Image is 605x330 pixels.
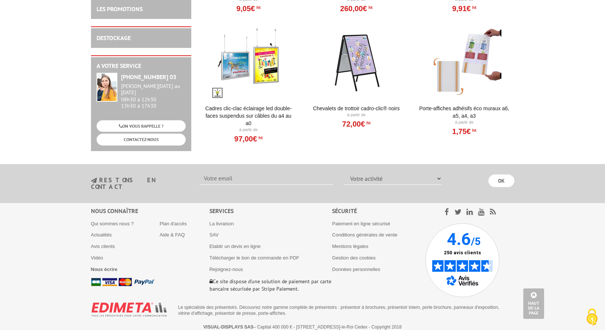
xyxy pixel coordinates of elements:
[209,267,243,272] a: Rejoignez-nous
[488,174,514,187] input: OK
[178,304,509,316] p: Le spécialiste des présentoirs. Découvrez notre gamme complète de présentoirs : présentoir à broc...
[97,73,117,102] img: widget-service.jpg
[583,308,601,326] img: Cookies (fenêtre modale)
[199,172,333,185] input: Votre email
[310,112,402,118] p: À partir de
[310,105,402,112] a: Chevalets de trottoir Cadro-Clic® Noirs
[97,134,186,145] a: CONTACTEZ-NOUS
[209,255,299,261] a: Télécharger le bon de commande en PDF
[452,129,476,134] a: 1,75€HT
[203,127,295,133] p: À partir de
[365,120,371,125] sup: HT
[121,83,186,96] div: [PERSON_NAME][DATE] au [DATE]
[91,255,103,261] a: Vidéo
[234,137,263,141] a: 97,00€HT
[523,288,544,319] a: Haut de la page
[419,120,510,125] p: À partir de
[332,255,375,261] a: Gestion des cookies
[91,177,97,184] img: newsletter.jpg
[471,5,476,10] sup: HT
[91,221,134,226] a: Qui sommes nous ?
[97,34,131,42] a: DESTOCKAGE
[425,223,500,297] img: Avis Vérifiés - 4.6 sur 5 - 250 avis clients
[91,267,118,272] a: Nous écrire
[340,6,373,11] a: 260,00€HT
[209,221,234,226] a: La livraison
[419,105,510,120] a: Porte-affiches adhésifs éco muraux A6, A5, A4, A3
[121,73,176,81] strong: [PHONE_NUMBER] 03
[91,177,189,190] h3: restons en contact
[342,122,370,126] a: 72,00€HT
[332,221,390,226] a: Paiement en ligne sécurisé
[452,6,476,11] a: 9,91€HT
[332,207,425,215] div: Sécurité
[255,5,260,10] sup: HT
[121,83,186,109] div: 08h30 à 12h30 13h30 à 17h30
[204,324,254,330] strong: VISUAL-DISPLAYS SAS
[471,128,476,133] sup: HT
[209,232,219,238] a: SAV
[91,232,112,238] a: Actualités
[91,244,115,249] a: Avis clients
[97,63,186,69] h2: A votre service
[332,244,368,249] a: Mentions légales
[97,5,143,13] a: LES PROMOTIONS
[209,278,332,293] p: Ce site dispose d’une solution de paiement par carte bancaire sécurisée par Stripe Paiement.
[579,305,605,330] button: Cookies (fenêtre modale)
[332,232,397,238] a: Conditions générales de vente
[209,207,332,215] div: Services
[209,244,261,249] a: Etablir un devis en ligne
[257,135,263,140] sup: HT
[91,207,209,215] div: Nous connaître
[160,232,185,238] a: Aide & FAQ
[332,267,380,272] a: Données personnelles
[203,105,295,127] a: Cadres clic-clac éclairage LED double-faces suspendus sur câbles du A4 au A0
[98,324,508,330] p: – Capital 400 000 € - [STREET_ADDRESS]-le-Roi Cedex - Copyright 2018
[160,221,187,226] a: Plan d'accès
[236,6,260,11] a: 9,05€HT
[367,5,373,10] sup: HT
[97,120,186,132] a: ON VOUS RAPPELLE ?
